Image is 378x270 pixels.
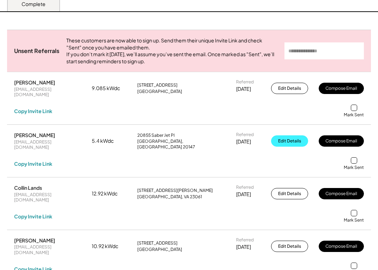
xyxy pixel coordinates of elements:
div: Unsent Referrals [14,47,59,55]
button: Compose Email [319,135,364,147]
div: [EMAIL_ADDRESS][DOMAIN_NAME] [14,139,81,150]
div: 5.4 kWdc [92,137,127,145]
div: [GEOGRAPHIC_DATA], [GEOGRAPHIC_DATA] 20147 [137,139,226,149]
button: Edit Details [271,83,308,94]
div: Mark Sent [344,112,364,118]
div: Referred [236,237,254,243]
div: [PERSON_NAME] [14,132,55,138]
div: [DATE] [236,86,251,93]
div: Copy Invite Link [14,108,52,114]
div: [GEOGRAPHIC_DATA], VA 23061 [137,194,202,200]
div: Copy Invite Link [14,160,52,167]
button: Edit Details [271,188,308,199]
div: [STREET_ADDRESS] [137,82,178,88]
button: Compose Email [319,83,364,94]
div: [PERSON_NAME] [14,79,55,86]
div: 10.92 kWdc [92,243,127,250]
div: [GEOGRAPHIC_DATA] [137,89,182,94]
button: Edit Details [271,135,308,147]
button: Compose Email [319,241,364,252]
div: [EMAIL_ADDRESS][DOMAIN_NAME] [14,192,81,203]
div: 9.085 kWdc [92,85,127,92]
div: Complete [22,1,46,8]
button: Edit Details [271,241,308,252]
div: [EMAIL_ADDRESS][DOMAIN_NAME] [14,87,81,98]
div: Copy Invite Link [14,213,52,219]
div: [PERSON_NAME] [14,237,55,243]
div: [DATE] [236,138,251,145]
div: Referred [236,184,254,190]
div: 20855 Saber Jet Pl [137,133,175,138]
div: Collin Lands [14,184,42,191]
button: Compose Email [319,188,364,199]
div: 12.92 kWdc [92,190,127,197]
div: [DATE] [236,191,251,198]
div: Mark Sent [344,217,364,223]
div: [STREET_ADDRESS] [137,240,178,246]
div: Referred [236,132,254,137]
div: [GEOGRAPHIC_DATA] [137,247,182,252]
div: Mark Sent [344,165,364,170]
div: [STREET_ADDRESS][PERSON_NAME] [137,188,213,193]
div: Referred [236,79,254,85]
div: These customers are now able to sign up. Send them their unique Invite Link and check "Sent" once... [66,37,277,65]
div: [EMAIL_ADDRESS][DOMAIN_NAME] [14,244,81,255]
div: [DATE] [236,243,251,251]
